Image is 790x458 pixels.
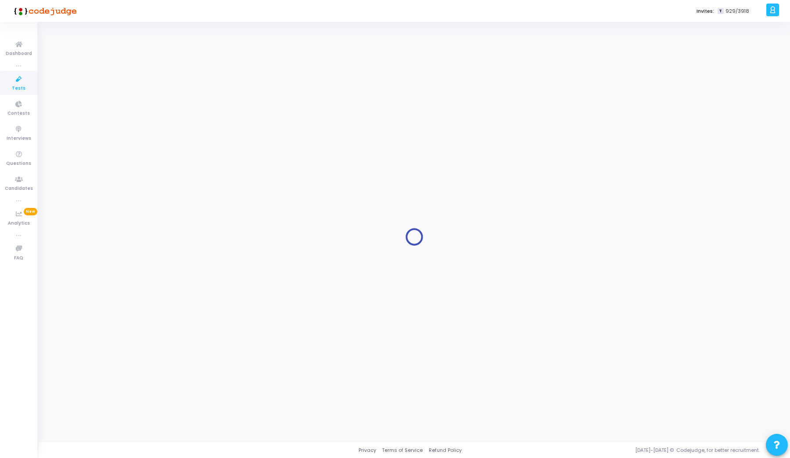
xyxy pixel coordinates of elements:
[429,447,462,454] a: Refund Policy
[5,185,33,193] span: Candidates
[718,8,723,15] span: T
[7,110,30,117] span: Contests
[11,2,77,20] img: logo
[725,7,749,15] span: 929/3918
[462,447,779,454] div: [DATE]-[DATE] © Codejudge, for better recruitment.
[6,160,31,167] span: Questions
[7,135,31,142] span: Interviews
[697,7,714,15] label: Invites:
[6,50,32,58] span: Dashboard
[24,208,37,215] span: New
[14,254,23,262] span: FAQ
[359,447,376,454] a: Privacy
[12,85,25,92] span: Tests
[382,447,423,454] a: Terms of Service
[8,220,30,227] span: Analytics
